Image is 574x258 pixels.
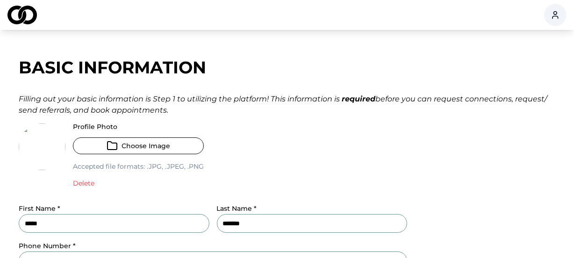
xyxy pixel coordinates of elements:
[342,94,375,103] strong: required
[7,6,37,24] img: logo
[73,162,204,171] p: Accepted file formats:
[73,179,94,188] button: Delete
[217,204,257,213] label: Last Name *
[19,123,65,170] img: ad2a6ef6-e598-4e6d-bd7b-9db06e03f72e
[19,204,60,213] label: First Name *
[73,137,204,154] button: Choose Image
[19,242,76,250] label: Phone Number *
[19,58,555,77] div: Basic Information
[19,93,555,116] div: Filling out your basic information is Step 1 to utilizing the platform! This information is befor...
[145,162,204,171] span: .jpg, .jpeg, .png
[73,123,204,130] label: Profile Photo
